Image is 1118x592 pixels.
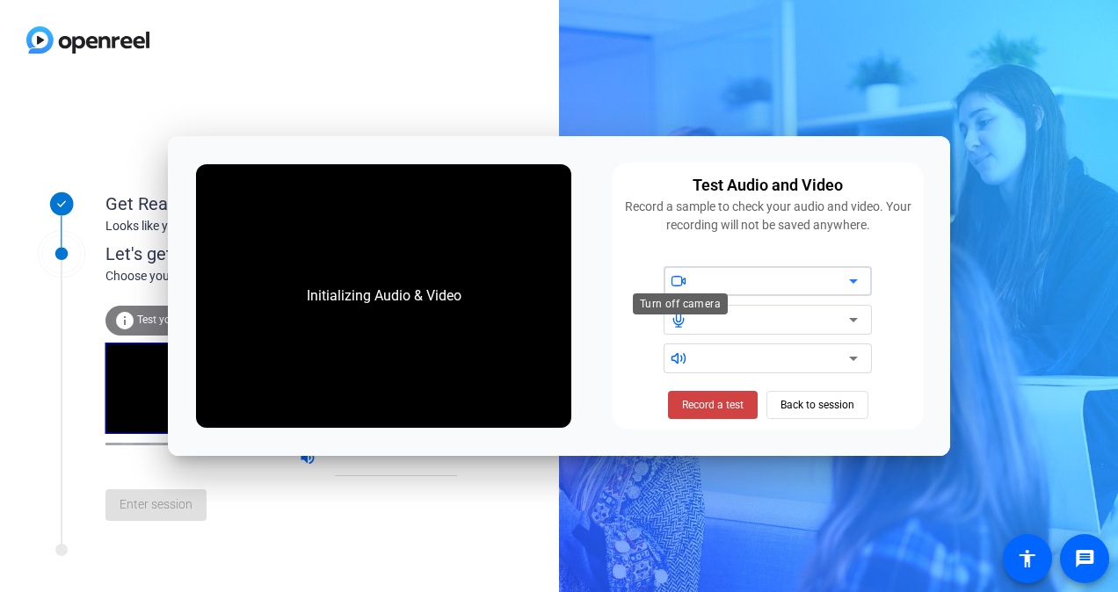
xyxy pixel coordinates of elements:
button: Record a test [668,391,758,419]
div: Test Audio and Video [693,173,843,198]
mat-icon: volume_up [299,449,320,470]
div: Looks like you've been invited to join [105,217,457,235]
mat-icon: accessibility [1017,548,1038,569]
mat-icon: info [114,310,135,331]
div: Record a sample to check your audio and video. Your recording will not be saved anywhere. [622,198,913,235]
div: Initializing Audio & Video [289,268,479,324]
button: Back to session [766,391,868,419]
div: Choose your settings [105,267,493,285]
div: Let's get connected. [105,241,493,267]
span: Record a test [682,397,744,413]
div: Get Ready! [105,191,457,217]
span: Test your audio and video [137,314,259,326]
div: Turn off camera [633,293,728,314]
mat-icon: message [1074,548,1095,569]
span: Back to session [780,388,854,422]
